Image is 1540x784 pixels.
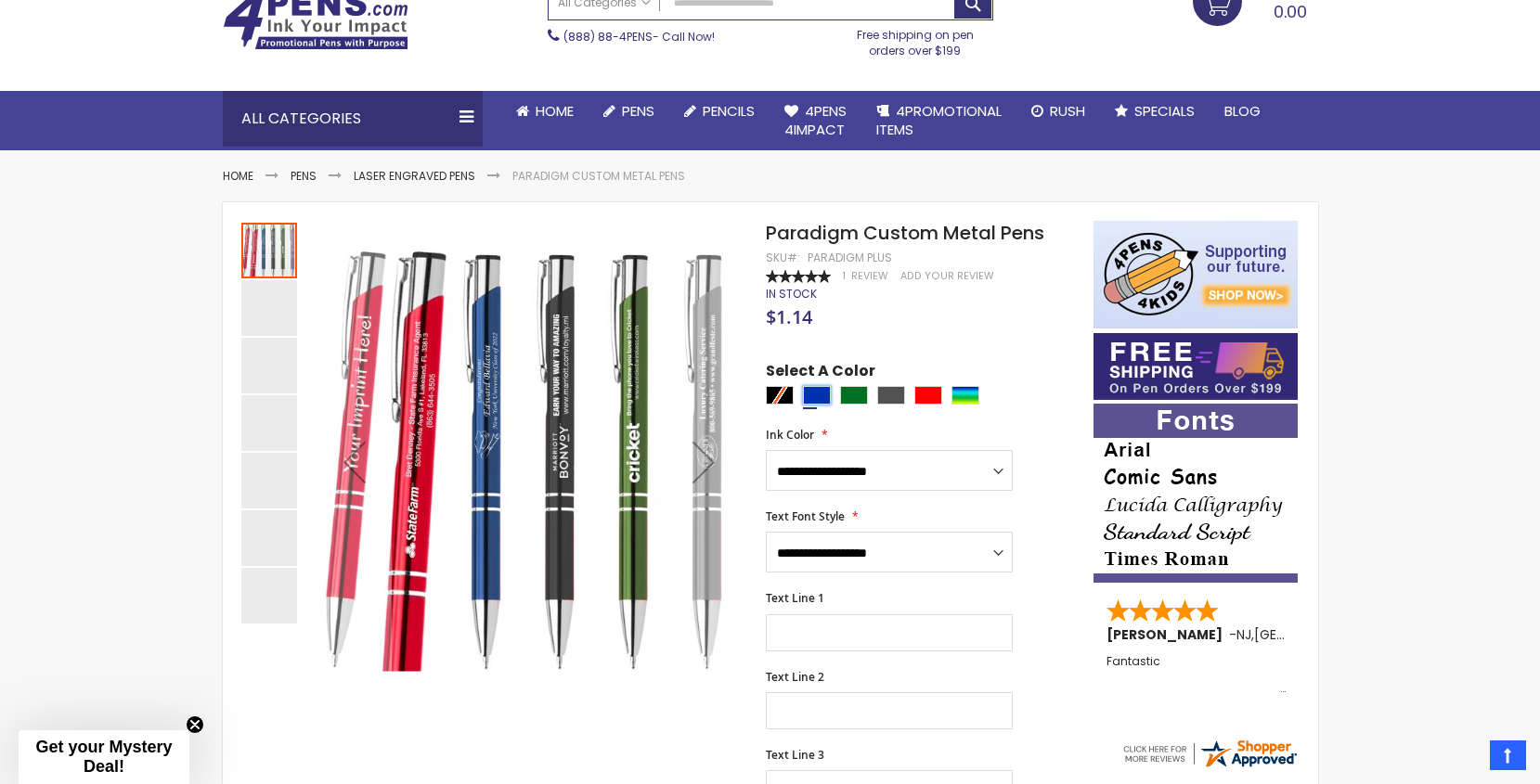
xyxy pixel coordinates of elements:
span: Get your Mystery Deal! [35,738,172,776]
div: Paradigm Custom Metal Pens [241,336,299,393]
button: Close teaser [186,715,204,734]
a: Home [223,168,253,184]
span: $1.14 [766,304,812,329]
span: Text Line 2 [766,669,824,685]
a: Home [501,91,589,132]
span: Blog [1224,101,1261,121]
span: [PERSON_NAME] [1106,625,1229,644]
span: 1 [843,269,846,283]
span: Paradigm Custom Metal Pens [766,220,1044,246]
div: Assorted [951,386,979,405]
div: Blue [803,386,831,405]
span: 4PROMOTIONAL ITEMS [876,101,1002,139]
strong: SKU [766,250,800,265]
div: Next [666,221,741,702]
a: Rush [1016,91,1100,132]
iframe: Google Customer Reviews [1387,734,1540,784]
a: (888) 88-4PENS [563,29,653,45]
a: 1 Review [843,269,891,283]
span: NJ [1236,625,1251,644]
span: Ink Color [766,427,814,443]
span: Text Font Style [766,508,845,524]
img: 4pens.com widget logo [1120,737,1299,770]
div: Fantastic [1106,655,1287,695]
span: Specials [1134,101,1195,121]
div: Green [840,386,868,405]
div: Paradigm Custom Metal Pens [241,451,299,508]
span: Pens [622,101,654,121]
span: - , [1229,625,1391,644]
span: [GEOGRAPHIC_DATA] [1254,625,1391,644]
a: Blog [1210,91,1275,132]
img: Free shipping on orders over $199 [1094,333,1298,400]
a: Laser Engraved Pens [354,168,475,184]
span: In stock [766,286,817,302]
span: Review [851,269,888,283]
a: 4pens.com certificate URL [1120,758,1299,774]
img: 4pens 4 kids [1094,221,1298,328]
div: All Categories [223,91,483,147]
a: Pens [291,168,317,184]
span: Text Line 1 [766,590,824,606]
div: 100% [766,270,831,283]
img: font-personalization-examples [1094,404,1298,583]
span: Rush [1050,101,1085,121]
div: Get your Mystery Deal!Close teaser [19,730,189,784]
div: Paradigm Custom Metal Pens [241,393,299,451]
div: Red [914,386,942,405]
a: Specials [1100,91,1210,132]
a: 4PROMOTIONALITEMS [861,91,1016,151]
div: Paradigm Custom Metal Pens [241,566,297,623]
div: Free shipping on pen orders over $199 [837,20,993,58]
div: Previous [317,221,392,702]
div: Paradigm Custom Metal Pens [241,278,299,336]
div: Gunmetal [877,386,905,405]
span: Text Line 3 [766,747,824,763]
img: Paradigm Plus Custom Metal Pens [317,248,741,672]
li: Paradigm Custom Metal Pens [512,169,685,184]
a: 4Pens4impact [770,91,861,151]
span: - Call Now! [563,29,715,45]
div: Paradigm Custom Metal Pens [241,508,299,566]
div: Paradigm Plus [808,251,892,265]
span: Pencils [703,101,755,121]
div: Paradigm Plus Custom Metal Pens [241,221,299,278]
div: Availability [766,287,817,302]
span: 4Pens 4impact [784,101,847,139]
a: Pencils [669,91,770,132]
span: Home [536,101,574,121]
span: Select A Color [766,361,875,386]
a: Pens [589,91,669,132]
a: Add Your Review [900,269,994,283]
